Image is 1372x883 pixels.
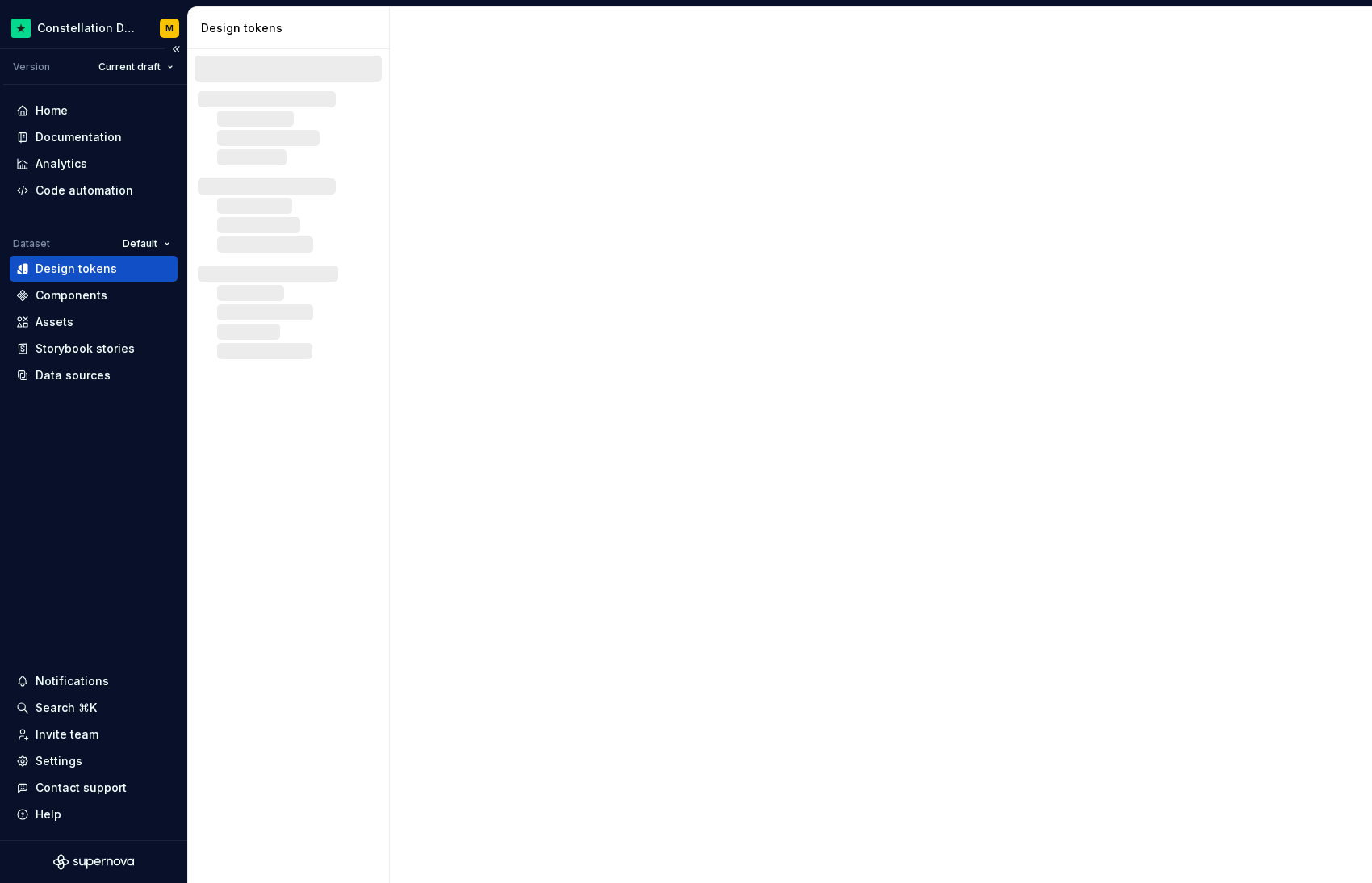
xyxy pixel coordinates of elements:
[37,20,140,36] div: Constellation Design System
[36,780,127,796] div: Contact support
[36,129,122,145] div: Documentation
[91,56,181,78] button: Current draft
[10,801,178,827] button: Help
[13,237,50,250] div: Dataset
[10,282,178,308] a: Components
[165,38,187,61] button: Collapse sidebar
[36,673,109,689] div: Notifications
[36,287,107,303] div: Components
[10,178,178,203] a: Code automation
[36,314,73,330] div: Assets
[115,232,178,255] button: Default
[10,722,178,747] a: Invite team
[13,61,50,73] div: Version
[36,806,61,822] div: Help
[10,775,178,801] button: Contact support
[10,668,178,694] button: Notifications
[10,362,178,388] a: Data sources
[36,156,87,172] div: Analytics
[36,103,68,119] div: Home
[10,151,178,177] a: Analytics
[165,22,174,35] div: M
[123,237,157,250] span: Default
[36,700,97,716] div: Search ⌘K
[10,256,178,282] a: Design tokens
[36,341,135,357] div: Storybook stories
[10,336,178,362] a: Storybook stories
[98,61,161,73] span: Current draft
[3,10,184,45] button: Constellation Design SystemM
[36,753,82,769] div: Settings
[36,367,111,383] div: Data sources
[11,19,31,38] img: d602db7a-5e75-4dfe-a0a4-4b8163c7bad2.png
[53,854,134,870] svg: Supernova Logo
[10,124,178,150] a: Documentation
[10,309,178,335] a: Assets
[201,20,383,36] div: Design tokens
[36,182,133,199] div: Code automation
[10,748,178,774] a: Settings
[36,261,117,277] div: Design tokens
[10,695,178,721] button: Search ⌘K
[10,98,178,123] a: Home
[36,726,98,743] div: Invite team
